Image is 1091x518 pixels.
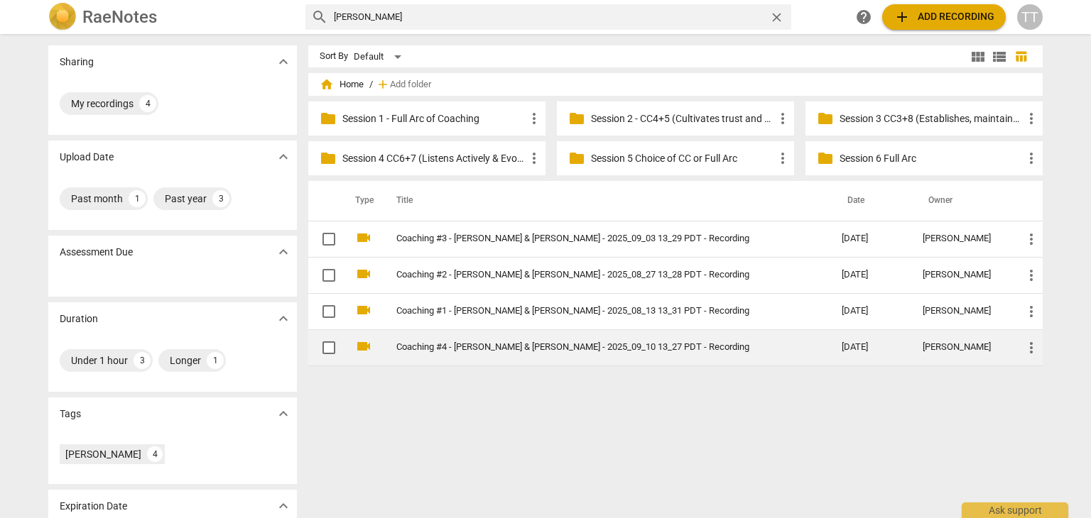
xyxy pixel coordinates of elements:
button: TT [1017,4,1043,30]
button: Show more [273,241,294,263]
span: more_vert [1023,110,1040,127]
p: Session 5 Choice of CC or Full Arc [591,151,774,166]
button: Table view [1010,46,1031,67]
span: more_vert [526,150,543,167]
span: folder [817,150,834,167]
div: 3 [212,190,229,207]
h2: RaeNotes [82,7,157,27]
p: Duration [60,312,98,326]
span: videocam [355,229,372,246]
span: expand_more [275,53,292,70]
p: Session 2 - CC4+5 (Cultivates trust and safety & Maintains Presence) [591,111,774,126]
span: table_chart [1014,50,1028,63]
div: Sort By [320,51,348,62]
p: Session 4 CC6+7 (Listens Actively & Evokes Awareness) [342,151,526,166]
span: more_vert [1023,339,1040,356]
div: [PERSON_NAME] [923,233,1000,244]
span: folder [568,150,585,167]
button: Show more [273,403,294,424]
button: Show more [273,146,294,167]
p: Expiration Date [60,499,127,514]
button: Tile view [967,46,989,67]
div: [PERSON_NAME] [923,306,1000,316]
button: Show more [273,495,294,517]
img: Logo [48,3,77,31]
a: Coaching #3 - [PERSON_NAME] & [PERSON_NAME] - 2025_09_03 13_29 PDT - Recording [396,233,791,244]
span: search [311,9,328,26]
span: expand_more [275,310,292,327]
span: more_vert [774,150,791,167]
button: Show more [273,51,294,72]
span: / [369,79,373,90]
span: expand_more [275,405,292,422]
span: more_vert [1023,150,1040,167]
span: add [376,77,390,92]
td: [DATE] [830,293,911,329]
div: 1 [207,352,224,369]
span: view_module [970,48,987,65]
div: Default [354,45,406,68]
span: Home [320,77,364,92]
div: 3 [134,352,151,369]
span: expand_more [275,148,292,165]
span: view_list [991,48,1008,65]
button: List view [989,46,1010,67]
th: Date [830,181,911,221]
p: Tags [60,407,81,421]
span: videocam [355,265,372,282]
a: LogoRaeNotes [48,3,294,31]
span: more_vert [1023,267,1040,284]
div: 4 [147,446,163,462]
span: more_vert [774,110,791,127]
div: [PERSON_NAME] [923,270,1000,280]
span: folder [568,110,585,127]
span: more_vert [1023,231,1040,248]
th: Type [344,181,379,221]
span: home [320,77,334,92]
span: expand_more [275,243,292,260]
span: add [894,9,911,26]
span: Add folder [390,79,431,90]
span: folder [320,150,337,167]
a: Coaching #4 - [PERSON_NAME] & [PERSON_NAME] - 2025_09_10 13_27 PDT - Recording [396,342,791,353]
th: Owner [911,181,1011,221]
div: [PERSON_NAME] [923,342,1000,353]
td: [DATE] [830,221,911,257]
a: Coaching #1 - [PERSON_NAME] & [PERSON_NAME] - 2025_08_13 13_31 PDT - Recording [396,306,791,316]
span: more_vert [1023,303,1040,320]
div: Past month [71,192,123,206]
p: Session 3 CC3+8 (Establishes, maintains agreements & facilitates growth) [840,111,1023,126]
span: folder [320,110,337,127]
span: more_vert [526,110,543,127]
input: Search [334,6,764,28]
button: Upload [882,4,1006,30]
p: Upload Date [60,150,114,165]
th: Title [379,181,830,221]
div: Under 1 hour [71,353,128,368]
span: videocam [355,338,372,355]
a: Coaching #2 - [PERSON_NAME] & [PERSON_NAME] - 2025_08_27 13_28 PDT - Recording [396,270,791,280]
div: Ask support [962,502,1068,518]
div: [PERSON_NAME] [65,447,141,461]
span: Add recording [894,9,994,26]
div: 4 [139,95,156,112]
span: expand_more [275,497,292,514]
td: [DATE] [830,329,911,365]
span: close [769,10,784,25]
span: folder [817,110,834,127]
span: videocam [355,302,372,319]
span: help [855,9,872,26]
p: Session 6 Full Arc [840,151,1023,166]
p: Session 1 - Full Arc of Coaching [342,111,526,126]
button: Show more [273,308,294,329]
div: 1 [129,190,146,207]
a: Help [851,4,876,30]
p: Assessment Due [60,245,133,260]
div: Past year [165,192,207,206]
div: Longer [170,353,201,368]
td: [DATE] [830,257,911,293]
div: My recordings [71,97,134,111]
p: Sharing [60,55,94,70]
